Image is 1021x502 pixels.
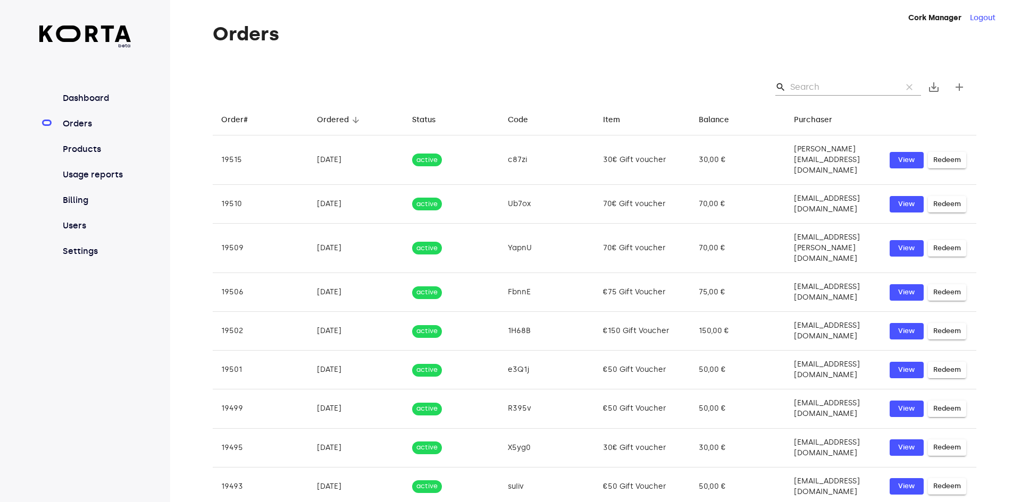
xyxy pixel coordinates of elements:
td: [DATE] [308,312,404,351]
span: View [895,325,918,337]
td: 70,00 € [690,185,786,224]
span: arrow_downward [351,115,361,125]
span: View [895,242,918,254]
td: €150 Gift Voucher [595,312,690,351]
td: 70€ Gift voucher [595,185,690,224]
a: Dashboard [61,92,131,105]
button: Logout [970,13,995,23]
button: View [890,284,924,301]
button: Redeem [928,362,966,378]
span: Ordered [317,114,363,126]
td: [DATE] [308,428,404,467]
span: Code [508,114,542,126]
td: 19502 [213,312,308,351]
button: Redeem [928,439,966,456]
strong: Cork Manager [908,13,961,22]
span: beta [39,42,131,49]
span: Redeem [933,286,961,299]
div: Ordered [317,114,349,126]
a: beta [39,25,131,49]
button: View [890,152,924,168]
span: active [412,155,442,165]
button: Redeem [928,152,966,168]
button: View [890,478,924,495]
td: YapnU [499,224,595,273]
div: Code [508,114,528,126]
td: [EMAIL_ADDRESS][DOMAIN_NAME] [785,273,881,312]
td: e3Q1j [499,351,595,389]
span: Item [603,114,634,126]
span: Redeem [933,325,961,337]
td: 150,00 € [690,312,786,351]
span: Redeem [933,154,961,166]
button: Redeem [928,196,966,212]
span: View [895,364,918,376]
button: View [890,439,924,456]
td: 19509 [213,224,308,273]
td: [DATE] [308,135,404,185]
td: €75 Gift Voucher [595,273,690,312]
span: Status [412,114,449,126]
td: 30€ Gift voucher [595,135,690,185]
td: 19501 [213,351,308,389]
span: active [412,326,442,336]
span: Search [775,82,786,92]
div: Purchaser [794,114,832,126]
td: 1H68B [499,312,595,351]
button: View [890,196,924,212]
button: Redeem [928,284,966,301]
div: Order# [221,114,248,126]
td: 30€ Gift voucher [595,428,690,467]
td: [EMAIL_ADDRESS][PERSON_NAME][DOMAIN_NAME] [785,224,881,273]
span: active [412,287,442,297]
td: 70€ Gift voucher [595,224,690,273]
td: 50,00 € [690,351,786,389]
span: active [412,365,442,375]
a: Usage reports [61,168,131,181]
span: active [412,481,442,491]
td: [DATE] [308,185,404,224]
a: Users [61,219,131,232]
td: 19495 [213,428,308,467]
span: Redeem [933,198,961,210]
td: R395v [499,389,595,428]
td: [DATE] [308,273,404,312]
span: Redeem [933,364,961,376]
span: View [895,403,918,415]
span: Redeem [933,403,961,415]
a: Billing [61,194,131,207]
td: FbnnE [499,273,595,312]
span: active [412,243,442,253]
span: View [895,480,918,492]
button: Redeem [928,478,966,495]
td: 75,00 € [690,273,786,312]
td: 30,00 € [690,428,786,467]
td: 19515 [213,135,308,185]
div: Item [603,114,620,126]
td: 19506 [213,273,308,312]
td: [DATE] [308,224,404,273]
span: View [895,198,918,210]
div: Status [412,114,436,126]
span: save_alt [927,81,940,93]
a: Orders [61,117,131,130]
button: View [890,240,924,257]
td: 50,00 € [690,389,786,428]
button: View [890,401,924,417]
td: [EMAIL_ADDRESS][DOMAIN_NAME] [785,351,881,389]
td: 70,00 € [690,224,786,273]
td: [EMAIL_ADDRESS][DOMAIN_NAME] [785,389,881,428]
span: Redeem [933,242,961,254]
td: 19510 [213,185,308,224]
button: Export [921,74,947,100]
td: [PERSON_NAME][EMAIL_ADDRESS][DOMAIN_NAME] [785,135,881,185]
td: €50 Gift Voucher [595,351,690,389]
button: View [890,362,924,378]
span: Redeem [933,480,961,492]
